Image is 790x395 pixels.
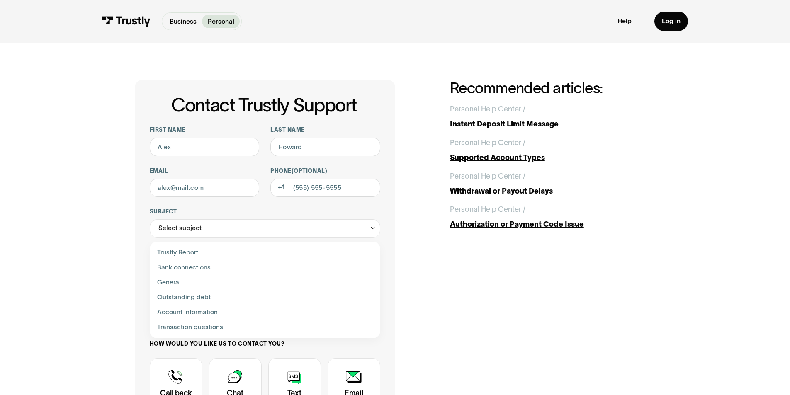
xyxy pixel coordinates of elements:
div: Supported Account Types [450,152,656,163]
a: Personal Help Center /Authorization or Payment Code Issue [450,204,656,230]
div: Log in [662,17,681,25]
span: Bank connections [157,262,211,273]
nav: Select subject [150,238,380,338]
div: Select subject [158,223,202,234]
a: Personal Help Center /Supported Account Types [450,137,656,163]
div: Personal Help Center / [450,171,525,182]
img: Trustly Logo [102,16,151,27]
span: General [157,277,181,288]
a: Business [164,15,202,28]
div: Personal Help Center / [450,204,525,215]
label: Subject [150,208,380,216]
h1: Contact Trustly Support [148,95,380,115]
a: Personal Help Center /Withdrawal or Payout Delays [450,171,656,197]
span: Outstanding debt [157,292,211,303]
label: First name [150,126,260,134]
span: Account information [157,307,218,318]
div: Select subject [150,219,380,238]
div: Personal Help Center / [450,104,525,115]
a: Log in [654,12,688,31]
div: Authorization or Payment Code Issue [450,219,656,230]
h2: Recommended articles: [450,80,656,96]
p: Personal [208,17,234,27]
p: Business [170,17,197,27]
label: Phone [270,167,380,175]
input: Howard [270,138,380,156]
label: Last name [270,126,380,134]
input: alex@mail.com [150,179,260,197]
label: Email [150,167,260,175]
span: (Optional) [292,168,327,174]
div: Withdrawal or Payout Delays [450,186,656,197]
input: Alex [150,138,260,156]
a: Personal [202,15,240,28]
div: Personal Help Center / [450,137,525,148]
a: Help [617,17,632,25]
div: Instant Deposit Limit Message [450,119,656,130]
input: (555) 555-5555 [270,179,380,197]
span: Trustly Report [157,247,198,258]
a: Personal Help Center /Instant Deposit Limit Message [450,104,656,130]
span: Transaction questions [157,322,223,333]
label: How would you like us to contact you? [150,340,380,348]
